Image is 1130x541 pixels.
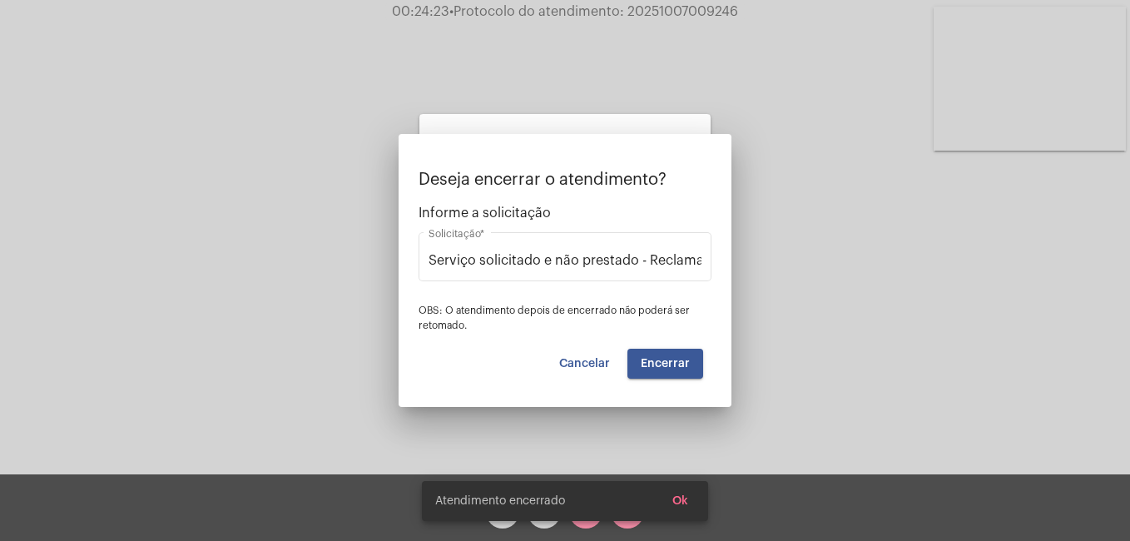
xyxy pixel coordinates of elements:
span: Protocolo do atendimento: 20251007009246 [449,5,738,18]
span: Ok [672,495,688,507]
span: Atendimento encerrado [435,493,565,509]
span: Cancelar [559,358,610,370]
span: • [449,5,453,18]
span: Informe a solicitação [419,206,711,221]
p: Deseja encerrar o atendimento? [419,171,711,189]
span: Encerrar [641,358,690,370]
span: 00:24:23 [392,5,449,18]
span: OBS: O atendimento depois de encerrado não poderá ser retomado. [419,305,690,330]
input: Buscar solicitação [429,253,701,268]
button: Cancelar [546,349,623,379]
button: Encerrar [627,349,703,379]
